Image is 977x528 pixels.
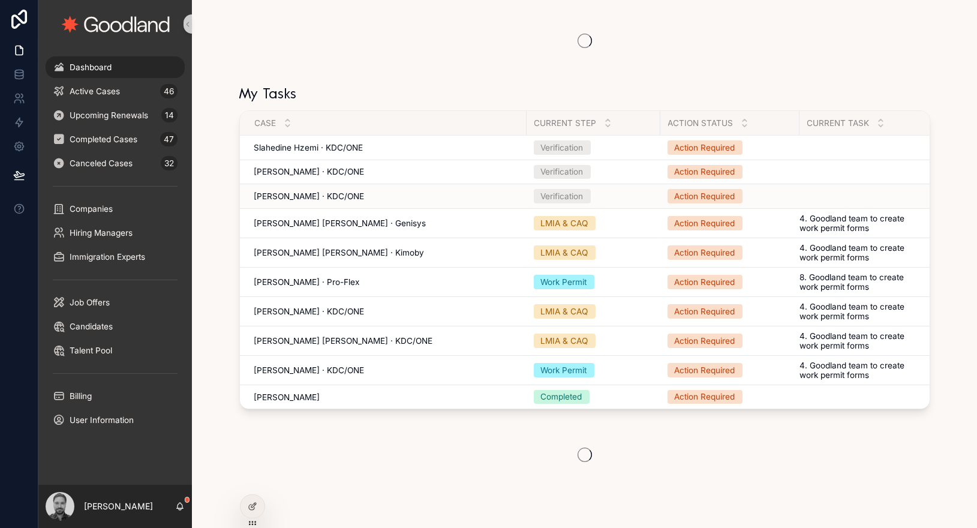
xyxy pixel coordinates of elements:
[46,246,185,268] a: Immigration Experts
[46,316,185,337] a: Candidates
[70,228,133,238] span: Hiring Managers
[254,191,519,201] a: [PERSON_NAME] · KDC/ONE
[668,304,792,319] a: Action Required
[668,275,792,289] a: Action Required
[541,391,582,403] div: Completed
[254,365,519,375] a: [PERSON_NAME] · KDC/ONE
[800,361,924,380] a: 4. Goodland team to create work permit forms
[534,140,653,155] a: Verification
[70,346,112,355] span: Talent Pool
[161,108,178,122] div: 14
[668,216,792,230] a: Action Required
[534,245,653,260] a: LMIA & CAQ
[46,56,185,78] a: Dashboard
[541,276,587,288] div: Work Permit
[46,104,185,126] a: Upcoming Renewals14
[254,392,519,402] a: [PERSON_NAME]
[46,128,185,150] a: Completed Cases47
[254,392,320,402] span: [PERSON_NAME]
[534,165,653,179] a: Verification
[800,331,924,350] a: 4. Goodland team to create work permit forms
[675,305,735,317] div: Action Required
[254,336,519,346] a: [PERSON_NAME] [PERSON_NAME] · KDC/ONE
[254,248,425,257] span: [PERSON_NAME] [PERSON_NAME] · Kimoby
[668,118,733,128] span: Action Status
[541,335,588,347] div: LMIA & CAQ
[541,190,584,202] div: Verification
[254,191,365,201] span: [PERSON_NAME] · KDC/ONE
[84,500,153,512] p: [PERSON_NAME]
[675,247,735,259] div: Action Required
[534,390,653,404] a: Completed
[541,364,587,376] div: Work Permit
[255,118,276,128] span: Case
[254,218,426,228] span: [PERSON_NAME] [PERSON_NAME] · Genisys
[534,275,653,289] a: Work Permit
[800,302,924,321] a: 4. Goodland team to create work permit forms
[160,84,178,98] div: 46
[1,58,23,79] iframe: Spotlight
[46,385,185,407] a: Billing
[70,415,134,425] span: User Information
[70,110,148,120] span: Upcoming Renewals
[675,217,735,229] div: Action Required
[534,304,653,319] a: LMIA & CAQ
[254,143,519,152] a: Slahedine Hzemi · KDC/ONE
[70,391,92,401] span: Billing
[70,252,145,262] span: Immigration Experts
[541,305,588,317] div: LMIA & CAQ
[46,222,185,244] a: Hiring Managers
[254,143,363,152] span: Slahedine Hzemi · KDC/ONE
[534,334,653,348] a: LMIA & CAQ
[668,140,792,155] a: Action Required
[534,118,597,128] span: Current Step
[254,307,365,316] span: [PERSON_NAME] · KDC/ONE
[70,298,110,307] span: Job Offers
[668,363,792,377] a: Action Required
[675,276,735,288] div: Action Required
[668,165,792,179] a: Action Required
[668,245,792,260] a: Action Required
[46,198,185,220] a: Companies
[254,277,519,287] a: [PERSON_NAME] · Pro-Flex
[46,292,185,313] a: Job Offers
[541,166,584,178] div: Verification
[70,86,120,96] span: Active Cases
[70,158,133,168] span: Canceled Cases
[534,189,653,203] a: Verification
[70,204,113,214] span: Companies
[254,365,365,375] span: [PERSON_NAME] · KDC/ONE
[541,217,588,229] div: LMIA & CAQ
[675,364,735,376] div: Action Required
[254,218,519,228] a: [PERSON_NAME] [PERSON_NAME] · Genisys
[675,391,735,403] div: Action Required
[70,134,137,144] span: Completed Cases
[70,322,113,331] span: Candidates
[254,248,519,257] a: [PERSON_NAME] [PERSON_NAME] · Kimoby
[254,307,519,316] a: [PERSON_NAME] · KDC/ONE
[160,132,178,146] div: 47
[61,16,170,33] img: App logo
[541,142,584,154] div: Verification
[254,167,365,176] span: [PERSON_NAME] · KDC/ONE
[675,190,735,202] div: Action Required
[38,48,192,446] div: scrollable content
[254,277,360,287] span: [PERSON_NAME] · Pro-Flex
[675,166,735,178] div: Action Required
[46,340,185,361] a: Talent Pool
[534,363,653,377] a: Work Permit
[675,335,735,347] div: Action Required
[668,189,792,203] a: Action Required
[807,118,870,128] span: Current Task
[668,334,792,348] a: Action Required
[675,142,735,154] div: Action Required
[254,336,433,346] span: [PERSON_NAME] [PERSON_NAME] · KDC/ONE
[800,243,924,262] a: 4. Goodland team to create work permit forms
[800,214,924,233] a: 4. Goodland team to create work permit forms
[800,272,924,292] a: 8. Goodland team to create work permit forms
